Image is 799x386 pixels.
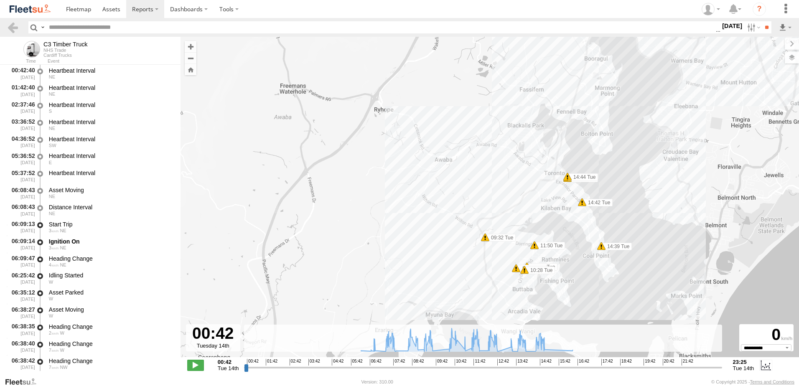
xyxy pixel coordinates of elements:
span: Heading: 292 [49,279,53,284]
button: Zoom Home [185,64,196,75]
span: Heading: 26 [60,245,66,250]
div: 06:38:35 [DATE] [7,322,36,337]
div: Distance Interval [49,203,173,211]
span: 10:42 [455,359,466,366]
div: Heartbeat Interval [49,135,173,143]
label: 07:45 Tue [527,263,557,271]
div: Asset Moving [49,186,173,194]
div: 06:25:42 [DATE] [7,271,36,286]
span: 19:42 [644,359,655,366]
div: 06:08:43 [DATE] [7,202,36,218]
label: 09:32 Tue [485,234,516,241]
div: Start Trip [49,221,173,228]
button: Zoom out [185,52,196,64]
span: 02:42 [290,359,301,366]
label: Play/Stop [187,360,204,371]
span: Heading: 58 [49,91,55,96]
span: Heading: 200 [49,109,52,114]
div: Heartbeat Interval [49,118,173,126]
span: Heading: 253 [60,330,64,335]
span: 09:42 [436,359,448,366]
span: 15:42 [559,359,570,366]
span: 11:42 [473,359,485,366]
span: Heading: 292 [49,296,53,301]
span: 12:42 [497,359,509,366]
span: 20:42 [663,359,674,366]
div: © Copyright 2025 - [711,379,794,384]
span: 7 [49,365,59,370]
span: 08:42 [412,359,424,366]
a: Back to previous Page [7,21,19,33]
span: Tue 14th Oct 2025 [218,365,239,371]
div: Heading Change [49,340,173,348]
label: 14:42 Tue [582,199,613,206]
label: 10:28 Tue [524,267,555,274]
div: 04:36:52 [DATE] [7,134,36,150]
div: Time [7,59,36,63]
div: 06:38:27 [DATE] [7,305,36,320]
strong: 00:42 [218,359,239,365]
span: 14:42 [540,359,552,366]
span: 3 [49,228,59,233]
span: 21:42 [682,359,693,366]
span: 00:42 [247,359,259,366]
span: Heading: 204 [49,143,56,148]
div: Heartbeat Interval [49,67,173,74]
div: Ignition On [49,238,173,245]
div: 05:37:52 [DATE] [7,168,36,183]
div: Asset Parked [49,289,173,296]
span: 04:42 [332,359,344,366]
span: 05:42 [351,359,363,366]
label: Export results as... [778,21,792,33]
div: 06:09:47 [DATE] [7,254,36,269]
div: Event [48,59,181,63]
div: Version: 310.00 [361,379,393,384]
div: 03:36:52 [DATE] [7,117,36,132]
a: Terms and Conditions [750,379,794,384]
label: Search Filter Options [744,21,762,33]
span: 16:42 [578,359,589,366]
span: 06:42 [370,359,382,366]
label: 14:39 Tue [601,243,632,250]
div: 06:35:12 [DATE] [7,287,36,303]
strong: 23:25 [733,359,754,365]
div: Asset Moving [49,306,173,313]
div: 0 [740,325,792,344]
span: Heading: 283 [60,348,64,353]
span: Heading: 292 [49,313,53,318]
div: 06:09:14 [DATE] [7,236,36,252]
label: 10:27 Tue [516,265,547,272]
label: [DATE] [720,21,744,30]
div: 06:38:40 [DATE] [7,339,36,354]
span: Heading: 26 [60,228,66,233]
span: 3 [49,245,59,250]
div: 05:36:52 [DATE] [7,151,36,167]
span: 7 [49,348,59,353]
span: Tue 14th Oct 2025 [733,365,754,371]
span: 2 [49,330,59,335]
span: Heading: 26 [49,194,55,199]
label: 11:50 Tue [534,242,565,249]
span: Heading: 26 [49,211,55,216]
span: 18:42 [620,359,632,366]
div: Heartbeat Interval [49,84,173,91]
i: ? [753,3,766,16]
span: Heading: 49 [49,126,55,131]
span: 4 [49,262,59,267]
div: NHS Trade [43,48,88,53]
div: 01:42:40 [DATE] [7,83,36,98]
div: Heartbeat Interval [49,101,173,109]
div: 00:42:40 [DATE] [7,66,36,81]
div: Idling Started [49,272,173,279]
div: Heading Change [49,323,173,330]
span: 03:42 [308,359,320,366]
span: 17:42 [601,359,613,366]
div: 06:08:43 [DATE] [7,185,36,201]
button: Zoom in [185,41,196,52]
div: Cardiff Trucks [43,53,88,58]
span: Heading: 69 [49,160,52,165]
span: 13:42 [516,359,528,366]
label: 14:44 Tue [567,173,598,181]
div: 06:09:13 [DATE] [7,219,36,235]
a: Visit our Website [5,378,43,386]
